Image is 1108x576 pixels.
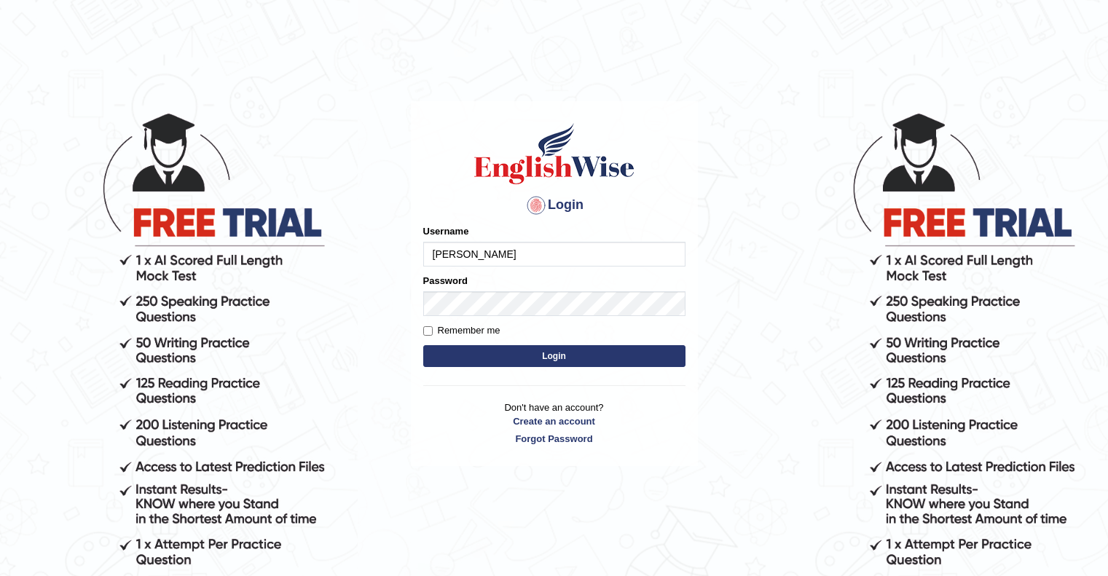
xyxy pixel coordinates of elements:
[423,414,685,428] a: Create an account
[423,345,685,367] button: Login
[423,432,685,446] a: Forgot Password
[423,274,468,288] label: Password
[423,401,685,446] p: Don't have an account?
[423,194,685,217] h4: Login
[423,224,469,238] label: Username
[423,326,433,336] input: Remember me
[471,121,637,186] img: Logo of English Wise sign in for intelligent practice with AI
[423,323,500,338] label: Remember me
